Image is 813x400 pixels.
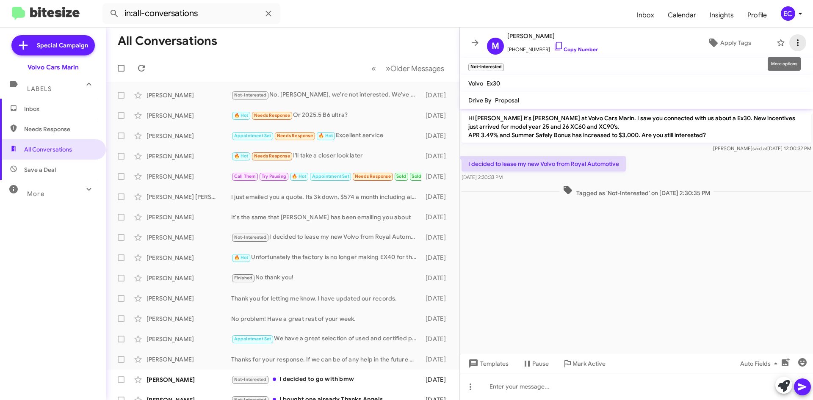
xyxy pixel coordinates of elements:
div: Excellent service [231,131,421,141]
div: [PERSON_NAME] [147,355,231,364]
span: Tagged as 'Not-Interested' on [DATE] 2:30:35 PM [559,185,713,197]
div: [DATE] [421,294,453,303]
div: Unfortunately the factory is no longer making EX40 for the time being. We won't be able to order. [231,253,421,262]
span: Inbox [24,105,96,113]
span: Auto Fields [740,356,781,371]
div: [PERSON_NAME] [147,254,231,262]
div: [PERSON_NAME] [147,274,231,282]
span: M [492,39,499,53]
div: It's the same that [PERSON_NAME] has been emailing you about [231,213,421,221]
span: Appointment Set [234,336,271,342]
button: Mark Active [556,356,612,371]
span: Try Pausing [262,174,286,179]
span: 🔥 Hot [234,153,249,159]
div: I just emailed you a quote. Its 3k down, $574 a month including all taxes and fees, 10k miles a year [231,193,421,201]
div: [PERSON_NAME] [PERSON_NAME] [147,193,231,201]
span: Save a Deal [24,166,56,174]
div: [DATE] [421,233,453,242]
div: I'll take a closer look later [231,151,421,161]
span: Appointment Set [234,133,271,138]
span: 🔥 Hot [234,113,249,118]
div: Thanks for your response. If we can be of any help in the future please let us know. [231,355,421,364]
span: « [371,63,376,74]
div: [DATE] [421,335,453,343]
div: I decided to go with bmw [231,375,421,384]
span: All Conversations [24,145,72,154]
span: Pause [532,356,549,371]
button: Previous [366,60,381,77]
span: Call Them [234,174,256,179]
div: [PERSON_NAME] [147,111,231,120]
div: [DATE] [421,213,453,221]
span: Special Campaign [37,41,88,50]
div: Or 2025.5 B6 ultra? [231,110,421,120]
div: [PERSON_NAME] [147,213,231,221]
div: [PERSON_NAME] [147,314,231,323]
a: Copy Number [553,46,598,52]
button: Apply Tags [686,35,772,50]
div: We have a great selection of used and certified pre-owned. You're in good hands with [PERSON_NAME... [231,334,421,344]
span: 🔥 Hot [292,174,306,179]
p: I decided to lease my new Volvo from Royal Automotive [462,156,626,171]
div: Thank you for letting me know. I have updated our records. [231,294,421,303]
div: [DATE] [421,172,453,181]
div: [PERSON_NAME] [147,172,231,181]
div: [PERSON_NAME] [147,375,231,384]
div: Lo Ipsumd, Sitame con Adi, elits doei temp inci u labore etdoloremag al eni adminim ven quisno ex... [231,171,421,181]
span: [DATE] 2:30:33 PM [462,174,503,180]
span: Ex30 [487,80,500,87]
span: 🔥 Hot [234,255,249,260]
div: [PERSON_NAME] [147,335,231,343]
div: [DATE] [421,152,453,160]
span: Calendar [661,3,703,28]
div: [DATE] [421,355,453,364]
span: Not-Interested [234,92,267,98]
span: Drive By [468,97,492,104]
input: Search [102,3,280,24]
a: Special Campaign [11,35,95,55]
span: 🔥 Hot [318,133,333,138]
span: Needs Response [355,174,391,179]
span: Older Messages [390,64,444,73]
span: Templates [467,356,509,371]
div: More options [768,57,801,71]
div: [DATE] [421,132,453,140]
div: [PERSON_NAME] [147,294,231,303]
span: [PHONE_NUMBER] [507,41,598,54]
span: Needs Response [277,133,313,138]
div: No, [PERSON_NAME], we're not interested. We've decided to hold off until the 2026 models are in s... [231,90,421,100]
div: [PERSON_NAME] [147,91,231,99]
span: said at [752,145,767,152]
span: Sold Verified [412,174,440,179]
button: EC [774,6,804,21]
div: I decided to lease my new Volvo from Royal Automotive [231,232,421,242]
button: Templates [460,356,515,371]
span: Appointment Set [312,174,349,179]
span: Apply Tags [720,35,751,50]
a: Profile [741,3,774,28]
span: [PERSON_NAME] [DATE] 12:00:32 PM [713,145,811,152]
span: More [27,190,44,198]
div: [DATE] [421,193,453,201]
span: Proposal [495,97,519,104]
div: [DATE] [421,111,453,120]
button: Pause [515,356,556,371]
div: [DATE] [421,91,453,99]
span: Mark Active [572,356,606,371]
span: Finished [234,275,253,281]
p: Hi [PERSON_NAME] it's [PERSON_NAME] at Volvo Cars Marin. I saw you connected with us about a Ex30... [462,110,811,143]
a: Insights [703,3,741,28]
a: Inbox [630,3,661,28]
nav: Page navigation example [367,60,449,77]
span: » [386,63,390,74]
div: [PERSON_NAME] [147,132,231,140]
h1: All Conversations [118,34,217,48]
span: Needs Response [254,153,290,159]
div: [DATE] [421,274,453,282]
span: Volvo [468,80,483,87]
div: [PERSON_NAME] [147,233,231,242]
button: Next [381,60,449,77]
